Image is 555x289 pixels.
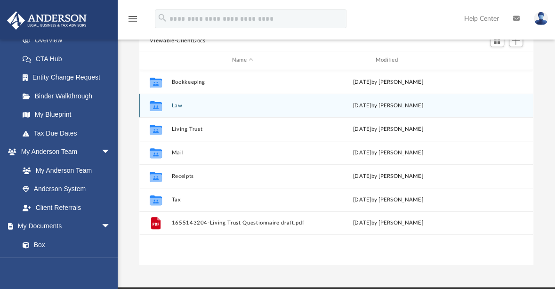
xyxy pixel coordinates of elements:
[150,37,205,45] button: Viewable-ClientDocs
[172,173,314,179] button: Receipts
[101,217,120,236] span: arrow_drop_down
[172,220,314,226] button: 1655143204-Living Trust Questionnaire draft.pdf
[490,34,504,47] button: Switch to Grid View
[172,150,314,156] button: Mail
[317,195,459,204] div: [DATE] by [PERSON_NAME]
[127,18,138,24] a: menu
[157,13,168,23] i: search
[13,68,125,87] a: Entity Change Request
[7,217,120,236] a: My Documentsarrow_drop_down
[317,172,459,180] div: [DATE] by [PERSON_NAME]
[13,105,120,124] a: My Blueprint
[13,235,115,254] a: Box
[172,197,314,203] button: Tax
[127,13,138,24] i: menu
[172,103,314,109] button: Law
[13,49,125,68] a: CTA Hub
[317,56,459,64] div: Modified
[317,125,459,133] div: [DATE] by [PERSON_NAME]
[317,101,459,110] div: [DATE] by [PERSON_NAME]
[172,126,314,132] button: Living Trust
[101,143,120,162] span: arrow_drop_down
[317,148,459,157] div: [DATE] by [PERSON_NAME]
[13,198,120,217] a: Client Referrals
[171,56,313,64] div: Name
[463,56,529,64] div: id
[13,254,120,273] a: Meeting Minutes
[317,78,459,86] div: [DATE] by [PERSON_NAME]
[144,56,167,64] div: id
[13,87,125,105] a: Binder Walkthrough
[139,70,533,265] div: grid
[13,180,120,199] a: Anderson System
[509,34,523,47] button: Add
[172,79,314,85] button: Bookkeeping
[13,124,125,143] a: Tax Due Dates
[7,143,120,161] a: My Anderson Teamarrow_drop_down
[13,31,125,50] a: Overview
[534,12,548,25] img: User Pic
[317,219,459,227] div: [DATE] by [PERSON_NAME]
[13,161,115,180] a: My Anderson Team
[4,11,89,30] img: Anderson Advisors Platinum Portal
